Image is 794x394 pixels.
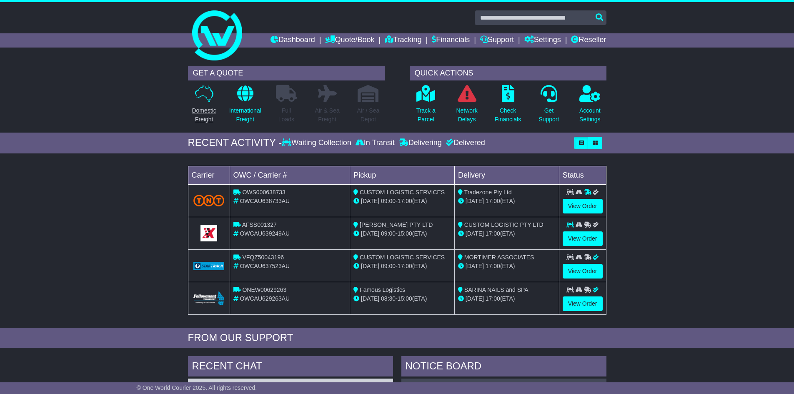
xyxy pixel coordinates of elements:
[353,138,397,148] div: In Transit
[282,138,353,148] div: Waiting Collection
[571,33,606,48] a: Reseller
[350,166,455,184] td: Pickup
[200,225,217,241] img: GetCarrierServiceLogo
[401,356,606,379] div: NOTICE BOARD
[315,106,340,124] p: Air & Sea Freight
[486,263,500,269] span: 17:00
[361,295,379,302] span: [DATE]
[466,263,484,269] span: [DATE]
[563,296,603,311] a: View Order
[188,137,282,149] div: RECENT ACTIVITY -
[353,197,451,206] div: - (ETA)
[137,384,257,391] span: © One World Courier 2025. All rights reserved.
[538,85,559,128] a: GetSupport
[381,295,396,302] span: 08:30
[458,229,556,238] div: (ETA)
[539,106,559,124] p: Get Support
[559,166,606,184] td: Status
[456,106,477,124] p: Network Delays
[563,231,603,246] a: View Order
[464,189,512,196] span: Tradezone Pty Ltd
[432,33,470,48] a: Financials
[563,264,603,279] a: View Order
[480,33,514,48] a: Support
[360,286,405,293] span: Famous Logistics
[242,254,284,261] span: VFQZ50043196
[398,198,412,204] span: 17:00
[381,263,396,269] span: 09:00
[381,198,396,204] span: 09:00
[353,229,451,238] div: - (ETA)
[361,230,379,237] span: [DATE]
[188,356,393,379] div: RECENT CHAT
[193,195,225,206] img: TNT_Domestic.png
[466,198,484,204] span: [DATE]
[579,85,601,128] a: AccountSettings
[410,66,606,80] div: QUICK ACTIONS
[456,85,478,128] a: NetworkDelays
[188,66,385,80] div: GET A QUOTE
[242,286,286,293] span: ONEW00629263
[495,106,521,124] p: Check Financials
[486,198,500,204] span: 17:00
[325,33,374,48] a: Quote/Book
[416,106,436,124] p: Track a Parcel
[360,254,445,261] span: CUSTOM LOGISTIC SERVICES
[464,286,528,293] span: SARINA NAILS and SPA
[360,189,445,196] span: CUSTOM LOGISTIC SERVICES
[353,294,451,303] div: - (ETA)
[361,198,379,204] span: [DATE]
[444,138,485,148] div: Delivered
[240,230,290,237] span: OWCAU639249AU
[357,106,380,124] p: Air / Sea Depot
[229,106,261,124] p: International Freight
[361,263,379,269] span: [DATE]
[385,33,421,48] a: Tracking
[398,295,412,302] span: 15:00
[191,85,216,128] a: DomesticFreight
[360,221,433,228] span: [PERSON_NAME] PTY LTD
[494,85,521,128] a: CheckFinancials
[381,230,396,237] span: 09:00
[229,85,262,128] a: InternationalFreight
[579,106,601,124] p: Account Settings
[242,189,286,196] span: OWS000638733
[464,221,544,228] span: CUSTOM LOGISTIC PTY LTD
[240,263,290,269] span: OWCAU637523AU
[416,85,436,128] a: Track aParcel
[397,138,444,148] div: Delivering
[458,294,556,303] div: (ETA)
[276,106,297,124] p: Full Loads
[240,295,290,302] span: OWCAU629263AU
[458,262,556,271] div: (ETA)
[188,166,230,184] td: Carrier
[486,230,500,237] span: 17:00
[230,166,350,184] td: OWC / Carrier #
[398,263,412,269] span: 17:00
[192,106,216,124] p: Domestic Freight
[242,221,277,228] span: AFSS001327
[193,291,225,305] img: Followmont_Transport.png
[466,295,484,302] span: [DATE]
[240,198,290,204] span: OWCAU638733AU
[398,230,412,237] span: 15:00
[563,199,603,213] a: View Order
[353,262,451,271] div: - (ETA)
[458,197,556,206] div: (ETA)
[464,254,534,261] span: MORTIMER ASSOCIATES
[524,33,561,48] a: Settings
[188,332,606,344] div: FROM OUR SUPPORT
[466,230,484,237] span: [DATE]
[193,262,225,270] img: GetCarrierServiceLogo
[486,295,500,302] span: 17:00
[271,33,315,48] a: Dashboard
[454,166,559,184] td: Delivery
